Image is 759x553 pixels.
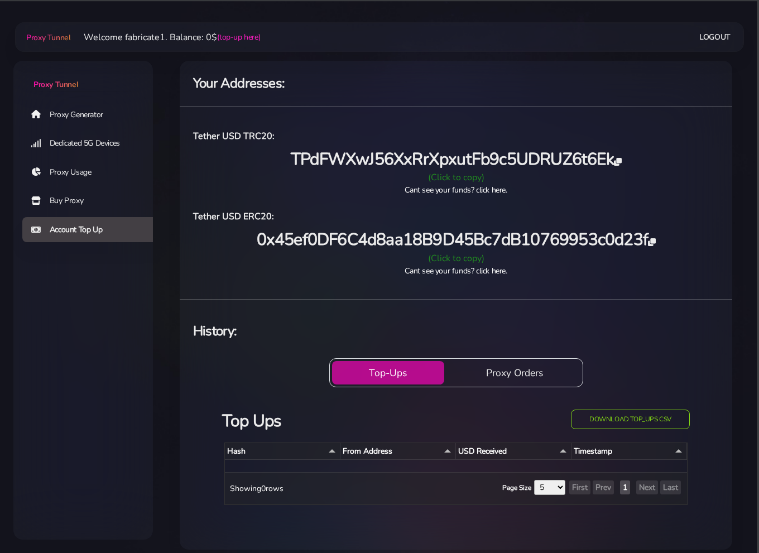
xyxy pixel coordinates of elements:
[193,209,719,224] h6: Tether USD ERC20:
[405,266,507,276] a: Cant see your funds? click here.
[22,160,162,185] a: Proxy Usage
[571,410,690,429] button: Download top_ups CSV
[193,129,719,143] h6: Tether USD TRC20:
[705,499,745,539] iframe: Webchat Widget
[186,171,726,184] div: (Click to copy)
[266,483,284,494] span: rows
[22,131,162,156] a: Dedicated 5G Devices
[257,228,656,251] span: 0x45ef0DF6C4d8aa18B9D45Bc7dB10769953c0d23f
[230,483,261,494] span: Showing
[332,361,445,384] button: Top-Ups
[534,480,565,495] select: Page Size
[699,27,731,47] a: Logout
[33,79,78,90] span: Proxy Tunnel
[13,61,153,90] a: Proxy Tunnel
[22,188,162,214] a: Buy Proxy
[574,445,684,457] div: Timestamp
[186,252,726,265] div: (Click to copy)
[70,31,260,44] li: Welcome fabricate1. Balance: 0$
[502,483,531,493] label: Page Size
[620,480,630,494] button: Show Page 1
[22,102,162,127] a: Proxy Generator
[593,480,614,494] button: Prev Page
[458,445,569,457] div: USD Received
[343,445,453,457] div: From Address
[569,480,590,494] button: First Page
[449,361,580,384] button: Proxy Orders
[193,322,719,340] h4: History:
[405,185,507,195] a: Cant see your funds? click here.
[24,28,70,46] a: Proxy Tunnel
[261,483,266,494] span: 0
[22,217,162,243] a: Account Top Up
[227,445,338,457] div: Hash
[660,480,681,494] button: Last Page
[222,410,530,432] h3: Top Ups
[26,32,70,43] span: Proxy Tunnel
[291,148,621,171] span: TPdFWXwJ56XxRrXpxutFb9c5UDRUZ6t6Ek
[193,74,719,93] h4: Your Addresses:
[636,480,658,494] button: Next Page
[217,31,260,43] a: (top-up here)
